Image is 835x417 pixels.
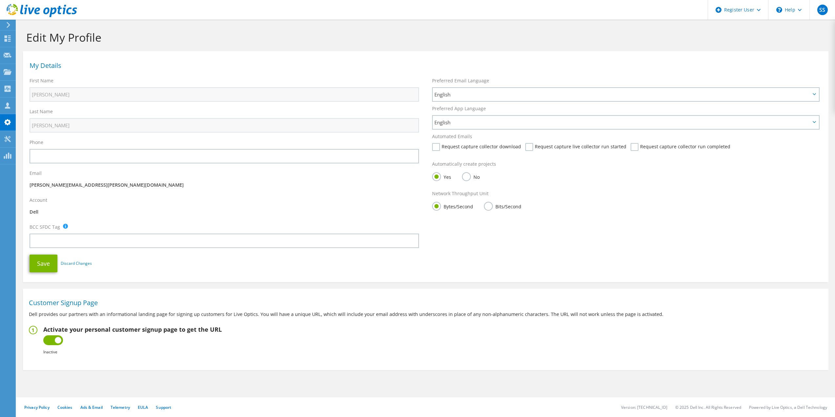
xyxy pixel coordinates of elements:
a: Ads & Email [80,405,103,410]
span: English [434,91,810,98]
label: Preferred Email Language [432,77,489,84]
a: EULA [138,405,148,410]
li: Powered by Live Optics, a Dell Technology [749,405,827,410]
p: Dell provides our partners with an informational landing page for signing up customers for Live O... [29,311,823,318]
a: Support [156,405,171,410]
label: Request capture live collector run started [525,143,626,151]
svg: \n [776,7,782,13]
h2: Activate your personal customer signup page to get the URL [43,326,222,333]
a: Discard Changes [61,260,92,267]
p: Dell [30,208,419,216]
a: Cookies [57,405,73,410]
label: Yes [432,172,451,180]
label: Preferred App Language [432,105,486,112]
label: Request capture collector download [432,143,521,151]
label: Request capture collector run completed [631,143,730,151]
label: Automated Emails [432,133,472,140]
label: Last Name [30,108,53,115]
h1: Edit My Profile [26,31,822,44]
button: Save [30,255,57,272]
label: Network Throughput Unit [432,190,489,197]
a: Telemetry [111,405,130,410]
a: Privacy Policy [24,405,50,410]
label: No [462,172,480,180]
label: Bits/Second [484,202,521,210]
label: Bytes/Second [432,202,473,210]
li: © 2025 Dell Inc. All Rights Reserved [675,405,741,410]
label: Phone [30,139,43,146]
span: English [434,118,810,126]
label: Automatically create projects [432,161,496,167]
b: Inactive [43,349,57,355]
h1: My Details [30,62,819,69]
label: First Name [30,77,53,84]
span: SS [817,5,828,15]
label: BCC SFDC Tag [30,224,60,230]
label: Email [30,170,42,177]
h1: Customer Signup Page [29,300,819,306]
label: Account [30,197,47,203]
p: [PERSON_NAME][EMAIL_ADDRESS][PERSON_NAME][DOMAIN_NAME] [30,181,419,189]
li: Version: [TECHNICAL_ID] [621,405,667,410]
